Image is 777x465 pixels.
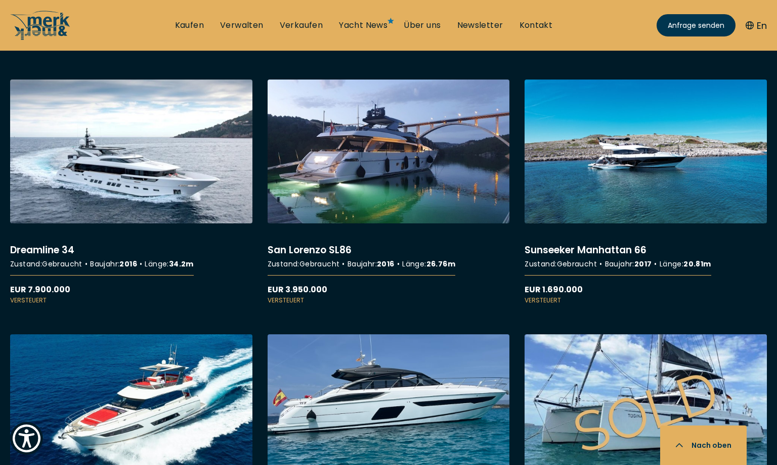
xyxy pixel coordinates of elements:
button: Nach oben [660,425,747,465]
a: More details aboutSan Lorenzo SL86 [268,80,510,305]
button: Show Accessibility Preferences [10,422,43,455]
a: Kontakt [520,20,553,31]
a: Verkaufen [280,20,323,31]
button: En [746,19,767,32]
a: More details aboutSunseeker Manhattan 66 [525,80,767,305]
a: More details aboutDreamline 34 [10,80,252,305]
a: Anfrage senden [657,14,736,36]
a: Über uns [404,20,441,31]
a: Yacht News [339,20,387,31]
a: Verwalten [220,20,264,31]
span: Anfrage senden [668,20,724,31]
a: Kaufen [175,20,204,31]
a: Newsletter [457,20,503,31]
